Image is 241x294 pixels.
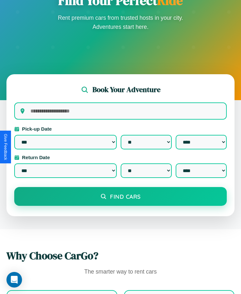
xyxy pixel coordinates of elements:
[14,187,227,206] button: Find Cars
[6,272,22,288] div: Open Intercom Messenger
[6,267,235,277] p: The smarter way to rent cars
[56,13,185,31] p: Rent premium cars from trusted hosts in your city. Adventures start here.
[14,126,227,132] label: Pick-up Date
[6,249,235,263] h2: Why Choose CarGo?
[14,155,227,160] label: Return Date
[3,134,8,160] div: Give Feedback
[93,85,160,95] h2: Book Your Adventure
